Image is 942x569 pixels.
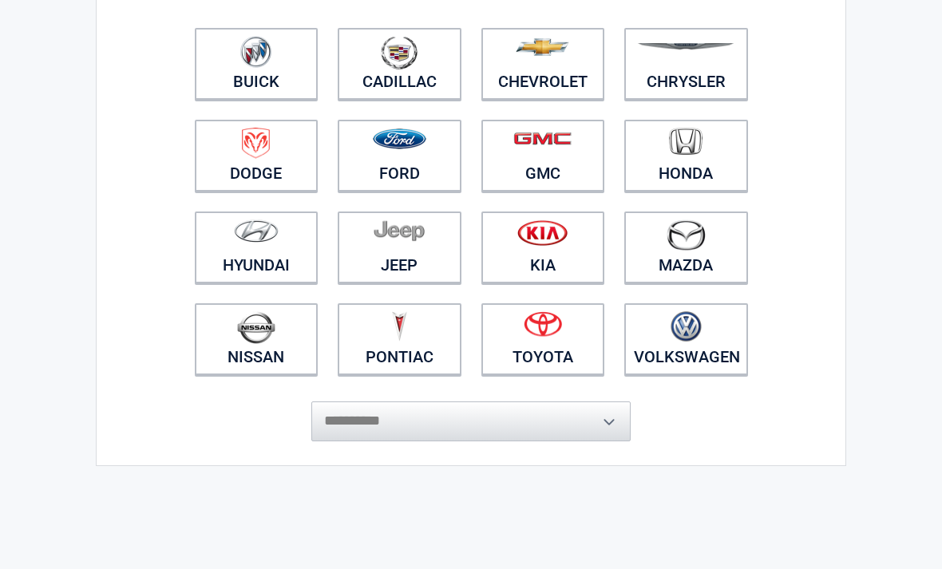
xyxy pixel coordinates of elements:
[671,311,702,342] img: volkswagen
[516,38,569,56] img: chevrolet
[517,219,568,246] img: kia
[624,28,748,100] a: Chrysler
[481,28,605,100] a: Chevrolet
[240,36,271,68] img: buick
[195,303,319,375] a: Nissan
[481,303,605,375] a: Toyota
[338,303,461,375] a: Pontiac
[513,132,572,145] img: gmc
[481,211,605,283] a: Kia
[524,311,562,337] img: toyota
[338,211,461,283] a: Jeep
[666,219,706,251] img: mazda
[242,128,270,159] img: dodge
[669,128,703,156] img: honda
[338,120,461,192] a: Ford
[237,311,275,344] img: nissan
[195,28,319,100] a: Buick
[234,219,279,243] img: hyundai
[338,28,461,100] a: Cadillac
[195,120,319,192] a: Dodge
[373,128,426,149] img: ford
[374,219,425,242] img: jeep
[195,211,319,283] a: Hyundai
[624,303,748,375] a: Volkswagen
[624,120,748,192] a: Honda
[391,311,407,342] img: pontiac
[637,43,734,50] img: chrysler
[624,211,748,283] a: Mazda
[381,36,418,69] img: cadillac
[481,120,605,192] a: GMC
